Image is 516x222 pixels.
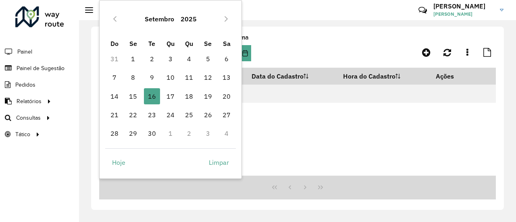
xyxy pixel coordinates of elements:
[142,87,161,106] td: 16
[124,106,142,124] td: 22
[414,2,431,19] a: Contato Rápido
[142,124,161,143] td: 30
[129,39,137,48] span: Se
[142,68,161,87] td: 9
[218,51,235,67] span: 6
[180,124,198,143] td: 2
[125,69,141,85] span: 8
[217,124,236,143] td: 4
[181,69,197,85] span: 11
[124,87,142,106] td: 15
[108,12,121,25] button: Previous Month
[202,154,236,170] button: Limpar
[161,106,180,124] td: 24
[106,125,123,141] span: 28
[162,51,179,67] span: 3
[223,39,231,48] span: Sa
[204,39,212,48] span: Se
[239,45,251,61] button: Choose Date
[105,50,124,68] td: 31
[177,9,200,29] button: Choose Year
[17,64,64,73] span: Painel de Sugestão
[433,10,494,18] span: [PERSON_NAME]
[105,124,124,143] td: 28
[144,88,160,104] span: 16
[16,114,41,122] span: Consultas
[105,68,124,87] td: 7
[181,51,197,67] span: 4
[209,158,229,167] span: Limpar
[162,88,179,104] span: 17
[105,154,132,170] button: Hoje
[125,88,141,104] span: 15
[125,107,141,123] span: 22
[217,87,236,106] td: 20
[162,107,179,123] span: 24
[180,106,198,124] td: 25
[338,68,430,85] th: Hora do Cadastro
[246,68,338,85] th: Data do Cadastro
[218,107,235,123] span: 27
[185,39,193,48] span: Qu
[93,6,166,15] h2: Painel de Sugestão
[144,107,160,123] span: 23
[217,68,236,87] td: 13
[162,69,179,85] span: 10
[200,69,216,85] span: 12
[180,68,198,87] td: 11
[106,69,123,85] span: 7
[161,124,180,143] td: 1
[200,88,216,104] span: 19
[144,125,160,141] span: 30
[105,106,124,124] td: 21
[141,9,177,29] button: Choose Month
[124,50,142,68] td: 1
[124,68,142,87] td: 8
[161,50,180,68] td: 3
[144,69,160,85] span: 9
[161,68,180,87] td: 10
[199,50,217,68] td: 5
[106,107,123,123] span: 21
[199,124,217,143] td: 3
[181,88,197,104] span: 18
[15,130,30,139] span: Tático
[112,158,125,167] span: Hoje
[199,87,217,106] td: 19
[217,50,236,68] td: 6
[17,97,42,106] span: Relatórios
[218,88,235,104] span: 20
[217,106,236,124] td: 27
[110,39,119,48] span: Do
[124,124,142,143] td: 29
[430,68,479,85] th: Ações
[199,68,217,87] td: 12
[125,51,141,67] span: 1
[148,39,155,48] span: Te
[99,85,496,103] td: Nenhum registro encontrado
[199,106,217,124] td: 26
[125,125,141,141] span: 29
[17,48,32,56] span: Painel
[161,87,180,106] td: 17
[142,50,161,68] td: 2
[181,107,197,123] span: 25
[144,51,160,67] span: 2
[200,51,216,67] span: 5
[433,2,494,10] h3: [PERSON_NAME]
[15,81,35,89] span: Pedidos
[166,39,175,48] span: Qu
[200,107,216,123] span: 26
[220,12,233,25] button: Next Month
[106,88,123,104] span: 14
[218,69,235,85] span: 13
[105,87,124,106] td: 14
[180,50,198,68] td: 4
[180,87,198,106] td: 18
[142,106,161,124] td: 23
